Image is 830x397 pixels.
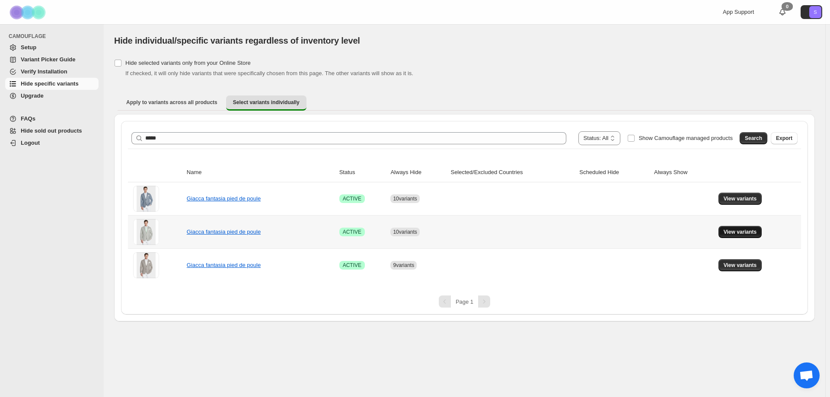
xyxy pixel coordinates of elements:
[21,44,36,51] span: Setup
[801,5,822,19] button: Avatar with initials S
[782,2,793,11] div: 0
[651,163,716,182] th: Always Show
[233,99,300,106] span: Select variants individually
[771,132,798,144] button: Export
[21,140,40,146] span: Logout
[393,262,414,268] span: 9 variants
[128,295,801,308] nav: Pagination
[718,259,762,271] button: View variants
[778,8,787,16] a: 0
[9,33,99,40] span: CAMOUFLAGE
[718,226,762,238] button: View variants
[5,66,99,78] a: Verify Installation
[21,92,44,99] span: Upgrade
[5,41,99,54] a: Setup
[343,262,361,269] span: ACTIVE
[393,229,417,235] span: 10 variants
[126,99,217,106] span: Apply to variants across all products
[723,9,754,15] span: App Support
[393,196,417,202] span: 10 variants
[119,95,224,109] button: Apply to variants across all products
[21,80,79,87] span: Hide specific variants
[125,70,413,76] span: If checked, it will only hide variants that were specifically chosen from this page. The other va...
[638,135,733,141] span: Show Camouflage managed products
[5,113,99,125] a: FAQs
[724,229,757,235] span: View variants
[187,229,261,235] a: Giacca fantasia pied de poule
[21,68,67,75] span: Verify Installation
[448,163,577,182] th: Selected/Excluded Countries
[577,163,651,182] th: Scheduled Hide
[21,127,82,134] span: Hide sold out products
[187,262,261,268] a: Giacca fantasia pied de poule
[187,195,261,202] a: Giacca fantasia pied de poule
[388,163,448,182] th: Always Hide
[745,135,762,142] span: Search
[5,137,99,149] a: Logout
[5,78,99,90] a: Hide specific variants
[718,193,762,205] button: View variants
[7,0,50,24] img: Camouflage
[226,95,306,111] button: Select variants individually
[343,229,361,235] span: ACTIVE
[337,163,388,182] th: Status
[724,262,757,269] span: View variants
[114,114,815,321] div: Select variants individually
[184,163,337,182] th: Name
[794,362,820,388] a: Aprire la chat
[5,54,99,66] a: Variant Picker Guide
[740,132,767,144] button: Search
[343,195,361,202] span: ACTIVE
[114,36,360,45] span: Hide individual/specific variants regardless of inventory level
[5,90,99,102] a: Upgrade
[125,60,251,66] span: Hide selected variants only from your Online Store
[809,6,821,18] span: Avatar with initials S
[814,10,817,15] text: S
[5,125,99,137] a: Hide sold out products
[21,115,35,122] span: FAQs
[776,135,792,142] span: Export
[21,56,75,63] span: Variant Picker Guide
[724,195,757,202] span: View variants
[456,299,473,305] span: Page 1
